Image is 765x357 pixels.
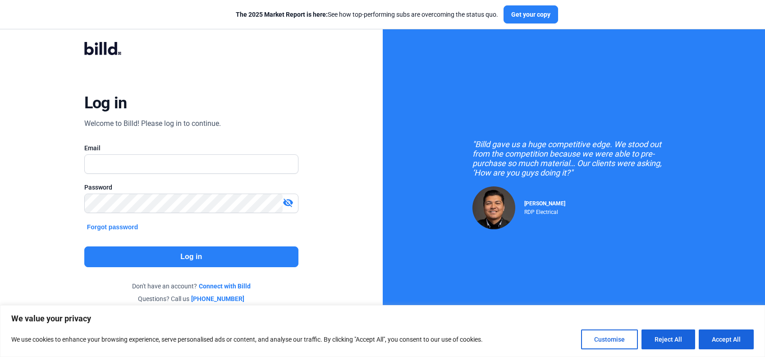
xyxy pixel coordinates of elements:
button: Forgot password [84,222,141,232]
div: "Billd gave us a huge competitive edge. We stood out from the competition because we were able to... [472,139,675,177]
button: Reject All [641,329,695,349]
span: [PERSON_NAME] [524,200,565,207]
a: [PHONE_NUMBER] [191,294,244,303]
p: We use cookies to enhance your browsing experience, serve personalised ads or content, and analys... [11,334,483,345]
mat-icon: visibility_off [283,197,293,208]
div: See how top-performing subs are overcoming the status quo. [236,10,498,19]
button: Get your copy [504,5,558,23]
div: RDP Electrical [524,207,565,215]
button: Log in [84,246,298,267]
div: Welcome to Billd! Please log in to continue. [84,118,221,129]
span: The 2025 Market Report is here: [236,11,328,18]
div: Don't have an account? [84,282,298,291]
div: Email [84,144,298,153]
button: Accept All [699,329,754,349]
a: Connect with Billd [199,282,251,291]
p: We value your privacy [11,313,754,324]
button: Customise [581,329,638,349]
div: Log in [84,93,127,113]
div: Password [84,183,298,192]
img: Raul Pacheco [472,186,515,229]
div: Questions? Call us [84,294,298,303]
